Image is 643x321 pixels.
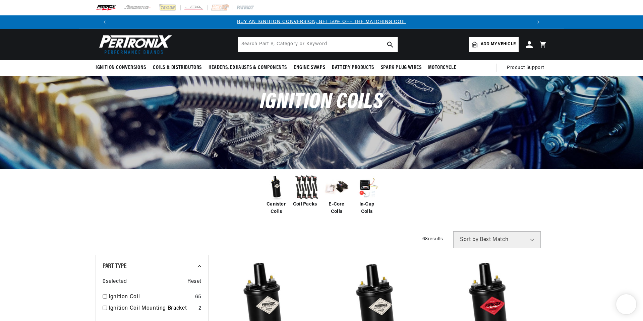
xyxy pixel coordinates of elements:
span: Battery Products [332,64,374,71]
span: Headers, Exhausts & Components [209,64,287,71]
span: Coil Packs [293,201,317,208]
summary: Motorcycle [425,60,460,76]
slideshow-component: Translation missing: en.sections.announcements.announcement_bar [79,15,564,29]
span: Sort by [460,237,478,242]
summary: Battery Products [329,60,377,76]
a: BUY AN IGNITION CONVERSION, GET 50% OFF THE MATCHING COIL [237,19,406,24]
summary: Engine Swaps [290,60,329,76]
img: Canister Coils [263,174,290,201]
button: Translation missing: en.sections.announcements.next_announcement [532,15,545,29]
a: Add my vehicle [469,37,519,52]
span: Motorcycle [428,64,456,71]
div: 1 of 3 [111,18,532,26]
summary: Spark Plug Wires [377,60,425,76]
a: In-Cap Coils In-Cap Coils [353,174,380,216]
select: Sort by [453,231,541,248]
span: Ignition Conversions [96,64,146,71]
span: Engine Swaps [294,64,325,71]
a: Coil Packs Coil Packs [293,174,320,208]
span: Canister Coils [263,201,290,216]
div: Announcement [111,18,532,26]
span: Ignition Coils [260,91,383,113]
span: 0 selected [103,277,127,286]
input: Search Part #, Category or Keyword [238,37,398,52]
div: 65 [195,293,201,302]
span: E-Core Coils [323,201,350,216]
span: 68 results [422,237,443,242]
span: Spark Plug Wires [381,64,422,71]
span: Reset [187,277,201,286]
span: Coils & Distributors [153,64,202,71]
img: In-Cap Coils [353,174,380,201]
span: Part Type [103,263,126,270]
summary: Product Support [507,60,547,76]
span: Add my vehicle [481,41,516,48]
a: Canister Coils Canister Coils [263,174,290,216]
img: E-Core Coils [323,174,350,201]
summary: Ignition Conversions [96,60,150,76]
button: Translation missing: en.sections.announcements.previous_announcement [98,15,111,29]
a: Ignition Coil Mounting Bracket [109,304,196,313]
img: Pertronix [96,33,173,56]
summary: Coils & Distributors [150,60,205,76]
button: search button [383,37,398,52]
span: Product Support [507,64,544,72]
summary: Headers, Exhausts & Components [205,60,290,76]
span: In-Cap Coils [353,201,380,216]
a: E-Core Coils E-Core Coils [323,174,350,216]
img: Coil Packs [293,174,320,201]
a: Ignition Coil [109,293,192,302]
div: 2 [198,304,201,313]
